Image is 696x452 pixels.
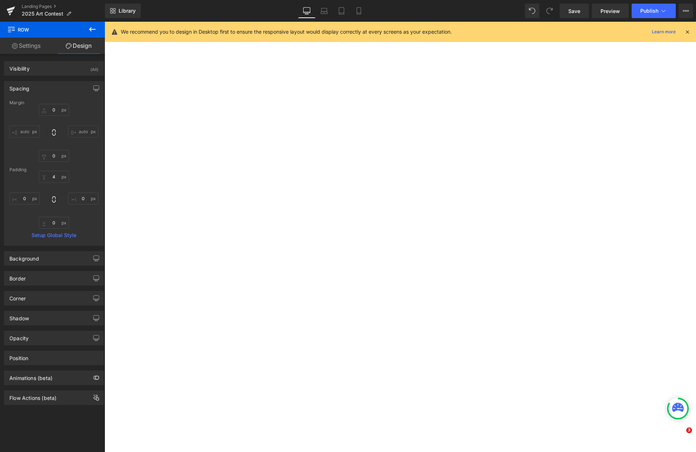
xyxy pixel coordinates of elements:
[105,4,141,18] a: New Library
[68,126,98,138] input: 0
[298,4,315,18] a: Desktop
[600,7,620,15] span: Preview
[9,271,26,282] div: Border
[9,167,98,172] div: Padding
[7,22,80,38] span: Row
[9,331,29,341] div: Opacity
[9,100,98,105] div: Margin
[632,4,676,18] button: Publish
[68,193,98,204] input: 0
[121,28,452,36] p: We recommend you to design in Desktop first to ensure the responsive layout would display correct...
[9,311,29,321] div: Shadow
[592,4,629,18] a: Preview
[686,427,692,433] span: 3
[315,4,333,18] a: Laptop
[39,217,69,229] input: 0
[350,4,368,18] a: Mobile
[640,8,658,14] span: Publish
[671,427,689,445] iframe: Intercom live chat
[22,11,63,17] span: 2025 Art Contest
[9,232,98,238] a: Setup Global Style
[525,4,539,18] button: Undo
[9,62,30,72] div: Visibility
[9,351,28,361] div: Position
[679,4,693,18] button: More
[9,193,40,204] input: 0
[39,171,69,183] input: 0
[9,81,29,92] div: Spacing
[22,4,105,9] a: Landing Pages
[9,391,56,401] div: Flow Actions (beta)
[333,4,350,18] a: Tablet
[119,8,136,14] span: Library
[39,150,69,162] input: 0
[9,371,52,381] div: Animations (beta)
[90,62,98,73] div: (All)
[649,28,679,36] a: Learn more
[52,38,105,54] a: Design
[39,104,69,116] input: 0
[542,4,557,18] button: Redo
[9,252,39,262] div: Background
[105,22,696,452] iframe: To enrich screen reader interactions, please activate Accessibility in Grammarly extension settings
[9,126,40,138] input: 0
[9,291,26,301] div: Corner
[568,7,580,15] span: Save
